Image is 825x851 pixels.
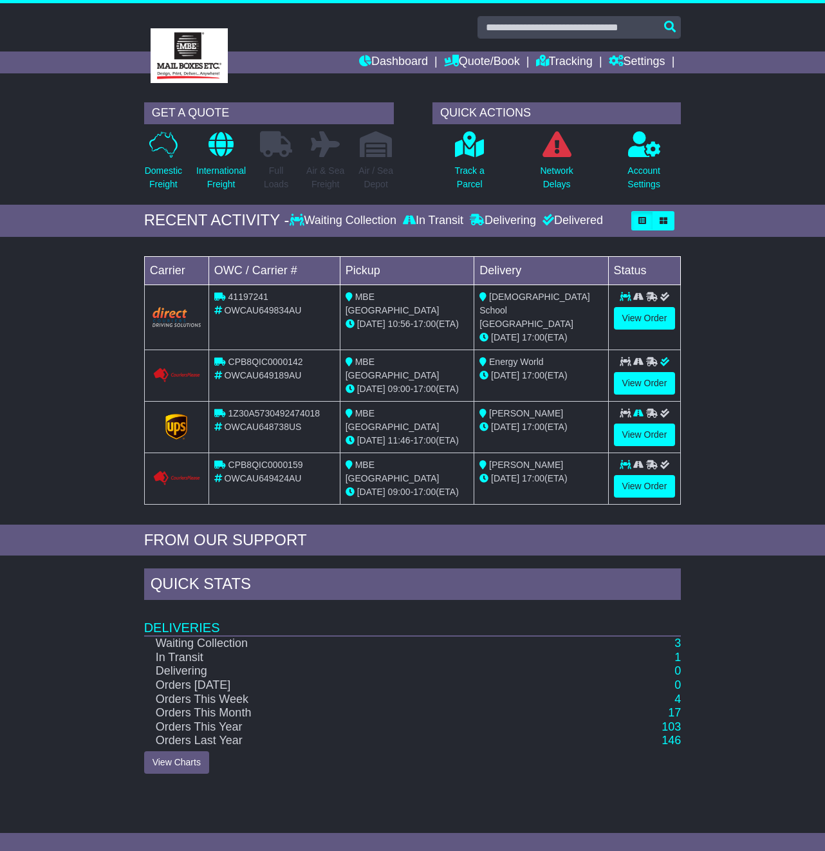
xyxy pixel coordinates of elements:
p: Domestic Freight [145,164,182,191]
div: RECENT ACTIVITY - [144,211,290,230]
a: 4 [674,693,681,706]
span: 11:46 [388,435,411,445]
p: Full Loads [260,164,292,191]
span: OWCAU648738US [225,422,302,432]
div: Delivered [539,214,603,228]
div: - (ETA) [346,434,468,447]
img: Direct.png [153,307,201,326]
span: MBE [GEOGRAPHIC_DATA] [346,292,440,315]
td: Orders Last Year [144,734,561,748]
a: View Order [614,475,676,498]
td: Pickup [340,256,474,285]
a: Quote/Book [444,51,520,73]
span: [PERSON_NAME] [489,460,563,470]
div: In Transit [400,214,467,228]
div: - (ETA) [346,317,468,331]
span: CPB8QIC0000142 [228,357,303,367]
span: [PERSON_NAME] [489,408,563,418]
span: [DATE] [357,384,385,394]
span: MBE [GEOGRAPHIC_DATA] [346,460,440,483]
span: CPB8QIC0000159 [228,460,303,470]
div: (ETA) [479,472,602,485]
td: Waiting Collection [144,636,561,651]
a: AccountSettings [627,131,661,198]
div: (ETA) [479,420,602,434]
a: 146 [662,734,681,747]
td: Status [608,256,681,285]
div: Waiting Collection [290,214,400,228]
p: Track a Parcel [455,164,485,191]
a: View Order [614,424,676,446]
p: Account Settings [627,164,660,191]
td: Delivery [474,256,608,285]
a: 103 [662,720,681,733]
span: 1Z30A5730492474018 [228,408,320,418]
a: 17 [668,706,681,719]
a: InternationalFreight [196,131,246,198]
td: Orders [DATE] [144,678,561,693]
div: Delivering [467,214,539,228]
td: Orders This Year [144,720,561,734]
a: View Order [614,307,676,330]
a: Tracking [536,51,593,73]
span: 41197241 [228,292,268,302]
a: Settings [609,51,665,73]
a: View Charts [144,751,209,774]
span: 17:00 [522,422,544,432]
td: Orders This Month [144,706,561,720]
span: 17:00 [522,473,544,483]
td: Orders This Week [144,693,561,707]
div: (ETA) [479,369,602,382]
img: GetCarrierServiceLogo [165,414,187,440]
a: NetworkDelays [539,131,573,198]
span: 09:00 [388,487,411,497]
div: Quick Stats [144,568,681,603]
img: GetCarrierServiceLogo [153,471,201,486]
img: GetCarrierServiceLogo [153,368,201,383]
td: OWC / Carrier # [209,256,340,285]
p: International Freight [196,164,246,191]
div: - (ETA) [346,382,468,396]
td: Delivering [144,664,561,678]
span: 10:56 [388,319,411,329]
a: DomesticFreight [144,131,183,198]
span: OWCAU649189AU [225,370,302,380]
span: [DATE] [491,332,519,342]
span: 09:00 [388,384,411,394]
div: QUICK ACTIONS [432,102,681,124]
span: OWCAU649424AU [225,473,302,483]
span: [DATE] [491,370,519,380]
td: Carrier [144,256,209,285]
span: [DATE] [491,473,519,483]
a: 1 [674,651,681,664]
p: Network Delays [540,164,573,191]
p: Air & Sea Freight [306,164,344,191]
div: (ETA) [479,331,602,344]
span: 17:00 [522,332,544,342]
span: OWCAU649834AU [225,305,302,315]
a: Dashboard [359,51,428,73]
span: 17:00 [413,319,436,329]
span: 17:00 [413,435,436,445]
span: [DATE] [491,422,519,432]
span: [DATE] [357,319,385,329]
a: 0 [674,664,681,677]
td: Deliveries [144,603,681,636]
a: 0 [674,678,681,691]
span: [DATE] [357,487,385,497]
p: Air / Sea Depot [358,164,393,191]
div: GET A QUOTE [144,102,394,124]
span: MBE [GEOGRAPHIC_DATA] [346,357,440,380]
div: FROM OUR SUPPORT [144,531,681,550]
div: - (ETA) [346,485,468,499]
span: [DEMOGRAPHIC_DATA] School [GEOGRAPHIC_DATA] [479,292,590,329]
span: 17:00 [413,487,436,497]
a: View Order [614,372,676,395]
span: [DATE] [357,435,385,445]
span: Energy World [489,357,544,367]
a: 3 [674,637,681,650]
span: MBE [GEOGRAPHIC_DATA] [346,408,440,432]
span: 17:00 [413,384,436,394]
span: 17:00 [522,370,544,380]
td: In Transit [144,651,561,665]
